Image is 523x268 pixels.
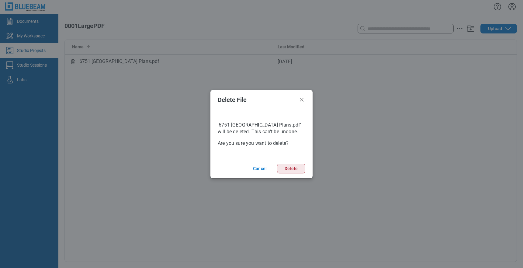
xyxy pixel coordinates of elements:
[298,96,305,103] button: Close
[277,164,305,173] button: Delete
[218,96,296,103] h2: Delete File
[218,140,305,147] p: Are you sure you want to delete?
[246,164,272,173] button: Cancel
[218,122,305,135] p: '6751 [GEOGRAPHIC_DATA] Plans.pdf' will be deleted. This can't be undone.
